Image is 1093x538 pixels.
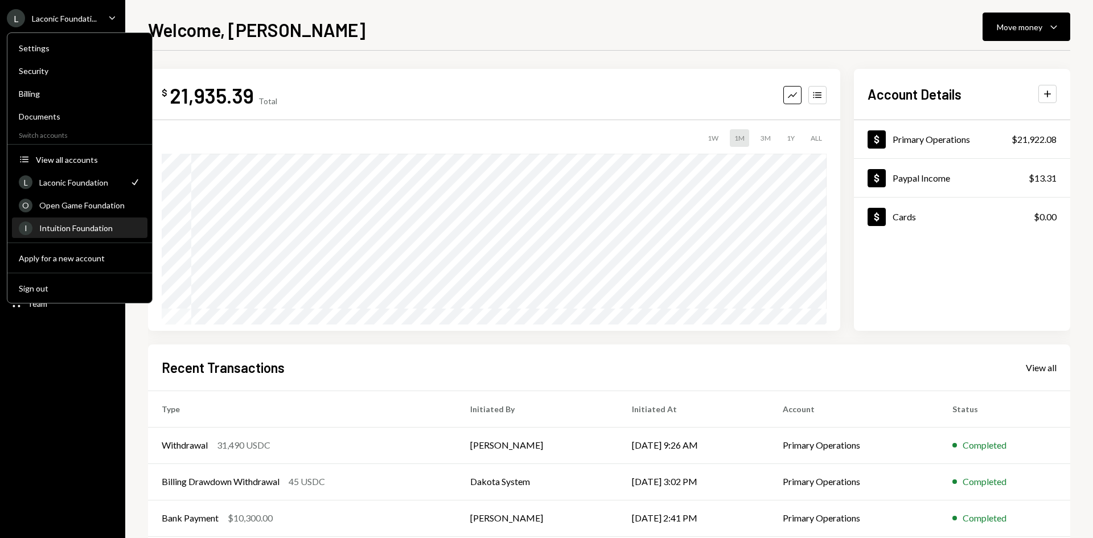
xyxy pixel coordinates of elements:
[36,155,141,165] div: View all accounts
[19,66,141,76] div: Security
[730,129,749,147] div: 1M
[618,500,769,536] td: [DATE] 2:41 PM
[983,13,1070,41] button: Move money
[12,83,147,104] a: Billing
[1026,361,1057,373] a: View all
[7,293,118,314] a: Team
[32,14,97,23] div: Laconic Foundati...
[618,463,769,500] td: [DATE] 3:02 PM
[12,106,147,126] a: Documents
[769,463,938,500] td: Primary Operations
[39,178,122,187] div: Laconic Foundation
[12,248,147,269] button: Apply for a new account
[39,200,141,210] div: Open Game Foundation
[893,173,950,183] div: Paypal Income
[19,112,141,121] div: Documents
[806,129,827,147] div: ALL
[769,391,938,427] th: Account
[963,438,1006,452] div: Completed
[769,427,938,463] td: Primary Operations
[939,391,1070,427] th: Status
[19,221,32,235] div: I
[457,427,619,463] td: [PERSON_NAME]
[12,38,147,58] a: Settings
[148,18,365,41] h1: Welcome, [PERSON_NAME]
[19,199,32,212] div: O
[457,463,619,500] td: Dakota System
[162,511,219,525] div: Bank Payment
[170,83,254,108] div: 21,935.39
[1012,133,1057,146] div: $21,922.08
[162,438,208,452] div: Withdrawal
[769,500,938,536] td: Primary Operations
[19,253,141,263] div: Apply for a new account
[7,9,25,27] div: L
[963,475,1006,488] div: Completed
[457,500,619,536] td: [PERSON_NAME]
[228,511,273,525] div: $10,300.00
[217,438,270,452] div: 31,490 USDC
[7,129,152,139] div: Switch accounts
[19,89,141,98] div: Billing
[963,511,1006,525] div: Completed
[12,150,147,170] button: View all accounts
[854,198,1070,236] a: Cards$0.00
[162,358,285,377] h2: Recent Transactions
[1034,210,1057,224] div: $0.00
[19,43,141,53] div: Settings
[162,475,280,488] div: Billing Drawdown Withdrawal
[1026,362,1057,373] div: View all
[618,391,769,427] th: Initiated At
[27,299,47,309] div: Team
[854,120,1070,158] a: Primary Operations$21,922.08
[703,129,723,147] div: 1W
[997,21,1042,33] div: Move money
[854,159,1070,197] a: Paypal Income$13.31
[868,85,961,104] h2: Account Details
[39,223,141,233] div: Intuition Foundation
[457,391,619,427] th: Initiated By
[893,211,916,222] div: Cards
[12,278,147,299] button: Sign out
[12,195,147,215] a: OOpen Game Foundation
[148,391,457,427] th: Type
[162,87,167,98] div: $
[893,134,970,145] div: Primary Operations
[618,427,769,463] td: [DATE] 9:26 AM
[19,284,141,293] div: Sign out
[19,175,32,189] div: L
[12,217,147,238] a: IIntuition Foundation
[289,475,325,488] div: 45 USDC
[12,60,147,81] a: Security
[756,129,775,147] div: 3M
[782,129,799,147] div: 1Y
[1029,171,1057,185] div: $13.31
[258,96,277,106] div: Total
